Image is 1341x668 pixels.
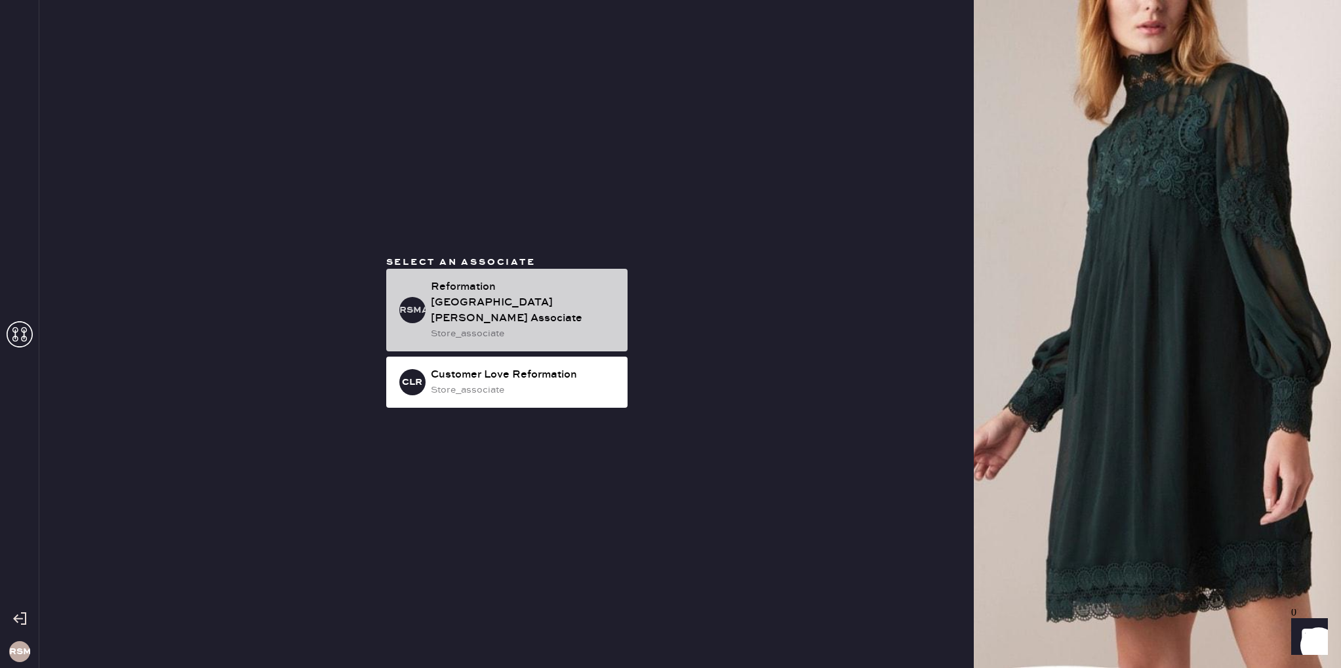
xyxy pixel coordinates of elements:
div: Reformation [GEOGRAPHIC_DATA][PERSON_NAME] Associate [431,279,617,326]
span: Select an associate [386,256,536,268]
h3: RSMA [399,305,426,315]
div: Customer Love Reformation [431,367,617,383]
h3: CLR [402,378,422,387]
iframe: Front Chat [1279,609,1335,665]
h3: RSM [9,647,30,656]
div: store_associate [431,383,617,397]
div: store_associate [431,326,617,341]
